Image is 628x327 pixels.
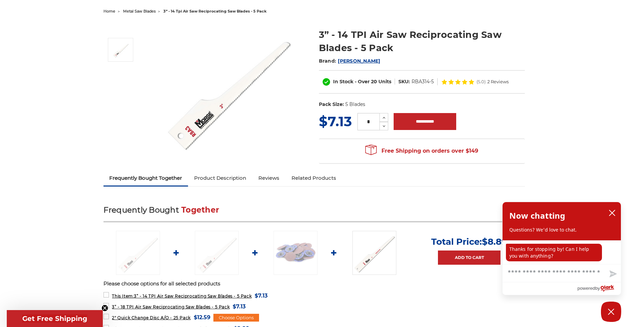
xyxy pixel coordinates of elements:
h2: Now chatting [509,209,565,222]
span: $12.59 [194,313,210,322]
a: Reviews [252,171,285,186]
a: Product Description [188,171,252,186]
span: 20 [371,79,377,85]
span: 2" Quick Change Disc A/O - 25 Pack [112,315,190,320]
a: Related Products [285,171,342,186]
span: by [595,284,600,292]
dd: 5 Blades [345,101,365,108]
span: $8.89 [482,236,507,247]
span: $7.13 [233,302,246,311]
div: chat [503,240,621,264]
p: Thanks for stopping by! Can I help you with anything? [506,244,602,261]
img: 3" Air Saw blade for pneumatic sawzall 14 TPI [116,231,160,275]
span: 3” - 14 TPI Air Saw Reciprocating Saw Blades - 5 Pack [112,293,252,299]
span: Units [378,79,391,85]
a: Add to Cart [438,250,501,265]
dt: SKU: [398,78,410,85]
button: Close Chatbox [601,302,621,322]
h1: 3” - 14 TPI Air Saw Reciprocating Saw Blades - 5 Pack [319,28,525,54]
span: In Stock [333,79,353,85]
div: Get Free ShippingClose teaser [7,310,103,327]
span: Brand: [319,58,336,64]
div: olark chatbox [502,202,621,295]
strong: This Item: [112,293,134,299]
a: Powered by Olark [577,282,621,295]
span: 3” - 18 TPI Air Saw Reciprocating Saw Blades - 5 Pack [112,304,230,309]
span: Get Free Shipping [22,314,87,323]
span: 2 Reviews [487,80,509,84]
button: Close teaser [101,305,108,311]
a: [PERSON_NAME] [338,58,380,64]
button: Send message [604,266,621,282]
span: $7.13 [319,113,352,130]
span: - Over [355,79,370,85]
div: Choose Options [213,314,259,322]
span: 3” - 14 tpi air saw reciprocating saw blades - 5 pack [163,9,266,14]
dt: Pack Size: [319,101,344,108]
p: Total Price: [431,236,507,247]
span: Frequently Bought [103,205,179,215]
span: $7.13 [255,291,268,300]
dd: RBA314-5 [412,78,434,85]
button: close chatbox [607,208,618,218]
img: 3" Air Saw blade for pneumatic sawzall 14 TPI [112,41,129,58]
span: Together [181,205,219,215]
p: Please choose options for all selected products [103,280,525,288]
img: 3" Air Saw blade for pneumatic sawzall 14 TPI [161,21,297,156]
span: (5.0) [476,80,486,84]
a: Frequently Bought Together [103,171,188,186]
a: home [103,9,115,14]
span: Free Shipping on orders over $149 [365,144,478,158]
p: Questions? We'd love to chat. [509,226,614,233]
span: powered [577,284,595,292]
a: metal saw blades [123,9,156,14]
